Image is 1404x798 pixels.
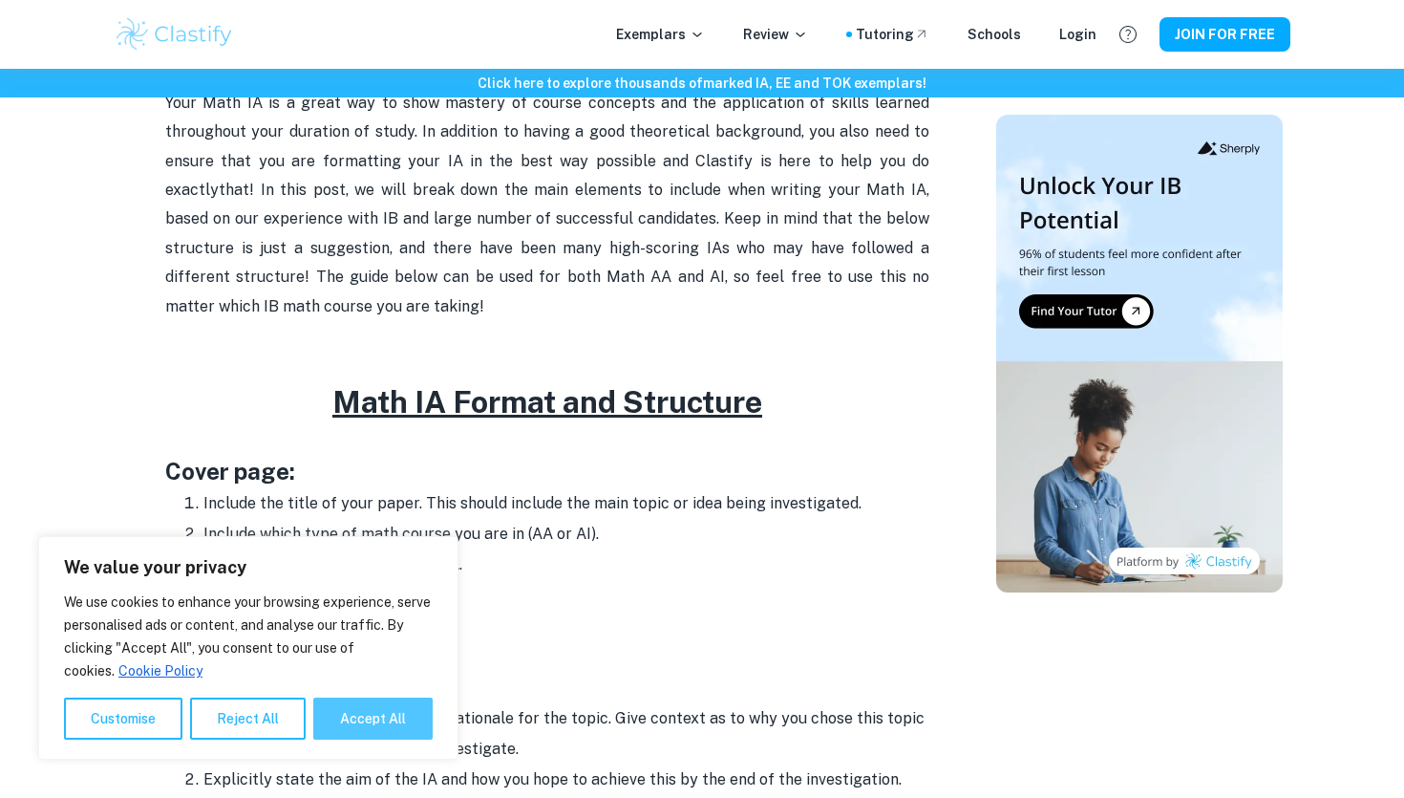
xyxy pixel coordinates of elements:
[165,454,929,488] h3: Cover page:
[203,580,929,611] li: A good example can be found .
[203,550,929,580] li: Include whether you are in SL or HL.
[1112,18,1144,51] button: Help and Feedback
[313,698,433,740] button: Accept All
[64,698,182,740] button: Customise
[165,181,929,315] span: that! In this post, we will break down the main elements to include when writing your Math IA, ba...
[1059,24,1096,45] a: Login
[64,556,433,579] p: We value your privacy
[743,24,808,45] p: Review
[332,384,762,420] u: Math IA Format and Structure
[165,89,929,321] p: Your Math IA is a great way to show mastery of course concepts and the application of skills lear...
[968,24,1021,45] a: Schools
[203,703,929,765] li: Your introduction should include a rationale for the topic. Give context as to why you chose this...
[203,488,929,519] li: Include the title of your paper. This should include the main topic or idea being investigated.
[203,519,929,550] li: Include which type of math course you are in (AA or AI).
[1159,17,1290,52] button: JOIN FOR FREE
[996,115,1283,593] img: Thumbnail
[117,662,203,679] a: Cookie Policy
[165,669,929,703] h3: Introduction:
[203,765,929,795] li: Explicitly state the aim of the IA and how you hope to achieve this by the end of the investigation.
[114,15,235,54] img: Clastify logo
[38,536,458,760] div: We value your privacy
[190,698,306,740] button: Reject All
[64,591,433,682] p: We use cookies to enhance your browsing experience, serve personalised ads or content, and analys...
[616,24,705,45] p: Exemplars
[4,73,1400,94] h6: Click here to explore thousands of marked IA, EE and TOK exemplars !
[856,24,929,45] a: Tutoring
